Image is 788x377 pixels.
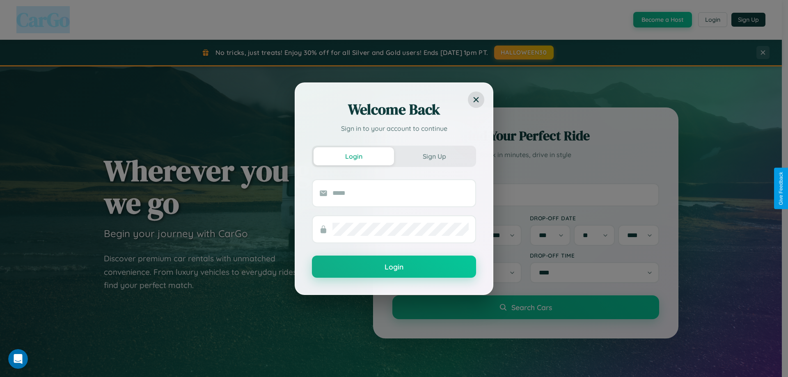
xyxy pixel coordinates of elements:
[312,256,476,278] button: Login
[312,100,476,119] h2: Welcome Back
[312,123,476,133] p: Sign in to your account to continue
[394,147,474,165] button: Sign Up
[8,349,28,369] iframe: Intercom live chat
[778,172,784,205] div: Give Feedback
[314,147,394,165] button: Login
